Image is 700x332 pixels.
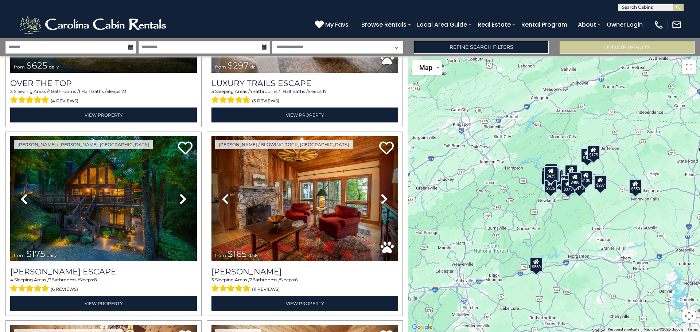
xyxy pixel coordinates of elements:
span: $175 [26,249,45,259]
div: Sleeping Areas / Bathrooms / Sleeps: [10,277,197,294]
span: daily [47,253,57,258]
a: Real Estate [474,18,514,31]
span: $165 [227,249,247,259]
a: Local Area Guide [413,18,471,31]
span: 1 Half Baths / [280,89,308,94]
a: View Property [211,108,398,122]
div: $480 [568,172,582,187]
a: View Property [10,108,197,122]
span: daily [250,64,260,70]
img: mail-regular-white.png [672,20,682,30]
div: $349 [565,165,578,179]
div: $175 [581,148,594,163]
span: from [215,253,226,258]
button: Update Results [560,41,695,54]
span: $297 [227,60,249,71]
span: 5 [10,89,13,94]
a: [PERSON_NAME] / Blowing Rock, [GEOGRAPHIC_DATA] [215,140,353,149]
div: Sleeping Areas / Bathrooms / Sleeps: [211,88,398,106]
img: thumbnail_163277858.jpeg [211,136,398,261]
a: Add to favorites [178,141,192,156]
div: Sleeping Areas / Bathrooms / Sleeps: [10,88,197,106]
a: View Property [211,296,398,311]
span: from [14,253,25,258]
a: Add to favorites [379,141,394,156]
a: Luxury Trails Escape [211,78,398,88]
a: My Favs [315,20,350,30]
a: Refine Search Filters [414,41,549,54]
span: 1 Half Baths / [79,89,106,94]
a: About [574,18,600,31]
a: Open this area in Google Maps (opens a new window) [410,323,434,332]
span: (11 reviews) [252,285,280,294]
button: Toggle fullscreen view [682,60,696,74]
div: $375 [561,179,575,194]
div: $297 [594,175,607,190]
span: from [14,64,25,70]
a: Over The Top [10,78,197,88]
div: $550 [629,179,642,193]
div: $580 [530,257,543,271]
a: Browse Rentals [358,18,410,31]
span: 4 [10,277,13,282]
div: Sleeping Areas / Bathrooms / Sleeps: [211,277,398,294]
div: $425 [544,166,557,180]
span: (4 reviews) [51,96,78,106]
div: $130 [579,171,592,185]
a: Owner Login [603,18,646,31]
span: 8 [94,277,97,282]
a: Terms (opens in new tab) [688,327,698,331]
div: $140 [573,178,586,193]
button: Keyboard shortcuts [608,327,639,332]
span: 23 [121,89,127,94]
a: [PERSON_NAME] [211,267,398,277]
span: Map [419,64,432,71]
span: 6 [295,277,297,282]
img: White-1-2.png [18,14,170,36]
img: thumbnail_168627805.jpeg [10,136,197,261]
button: Map camera controls [682,309,696,323]
div: $175 [587,145,600,159]
button: Change map style [412,60,442,75]
a: View Property [10,296,197,311]
span: 3 [211,277,214,282]
h3: Todd Escape [10,267,197,277]
span: 17 [323,89,327,94]
div: $230 [541,170,555,185]
span: daily [49,64,59,70]
a: Rental Program [518,18,571,31]
img: phone-regular-white.png [654,20,664,30]
span: My Favs [325,20,349,29]
h3: Azalea Hill [211,267,398,277]
span: 5 [211,89,214,94]
span: 3 [49,277,51,282]
span: 4 [48,89,51,94]
span: daily [248,253,258,258]
span: 4 [249,89,252,94]
div: $230 [556,175,569,189]
span: Map data ©2025 Google [643,327,683,331]
div: $125 [545,163,558,178]
div: $225 [544,179,557,193]
img: Google [410,323,434,332]
span: from [215,64,226,70]
a: [PERSON_NAME] / [PERSON_NAME], [GEOGRAPHIC_DATA] [14,140,153,149]
span: 2 [250,277,252,282]
span: (6 reviews) [51,285,78,294]
span: $625 [26,60,47,71]
a: [PERSON_NAME] Escape [10,267,197,277]
span: (3 reviews) [252,96,279,106]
